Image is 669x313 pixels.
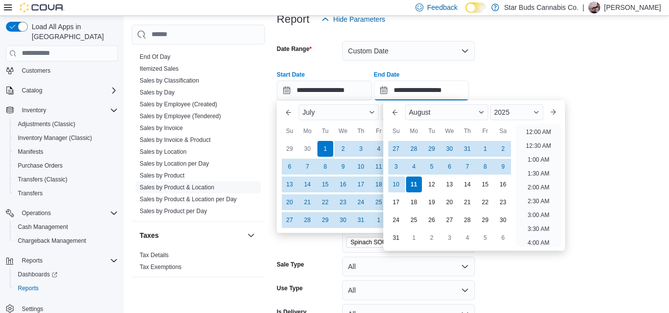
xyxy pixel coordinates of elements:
[140,207,207,215] span: Sales by Product per Day
[388,212,404,228] div: day-24
[522,126,555,138] li: 12:00 AM
[140,124,183,132] span: Sales by Invoice
[14,146,118,158] span: Manifests
[22,87,42,94] span: Catalog
[14,282,118,294] span: Reports
[10,281,122,295] button: Reports
[523,209,553,221] li: 3:00 AM
[18,85,118,96] span: Catalog
[18,134,92,142] span: Inventory Manager (Classic)
[277,81,372,100] input: Press the down key to enter a popover containing a calendar. Press the escape key to close the po...
[22,106,46,114] span: Inventory
[495,141,511,157] div: day-2
[18,270,57,278] span: Dashboards
[495,123,511,139] div: Sa
[495,159,511,175] div: day-9
[18,120,75,128] span: Adjustments (Classic)
[495,212,511,228] div: day-30
[140,136,210,144] span: Sales by Invoice & Product
[406,177,422,192] div: day-11
[28,22,118,42] span: Load All Apps in [GEOGRAPHIC_DATA]
[14,221,118,233] span: Cash Management
[405,104,488,120] div: Button. Open the month selector. August is currently selected.
[335,159,351,175] div: day-9
[10,145,122,159] button: Manifests
[388,177,404,192] div: day-10
[381,104,437,120] div: Button. Open the year selector. 2025 is currently selected.
[545,104,561,120] button: Next month
[333,14,385,24] span: Hide Parameters
[424,141,440,157] div: day-29
[523,181,553,193] li: 2:00 AM
[495,177,511,192] div: day-16
[490,104,543,120] div: Button. Open the year selector. 2025 is currently selected.
[371,159,387,175] div: day-11
[494,108,510,116] span: 2025
[14,174,71,185] a: Transfers (Classic)
[353,212,369,228] div: day-31
[22,209,51,217] span: Operations
[10,159,122,173] button: Purchase Orders
[335,177,351,192] div: day-16
[18,189,43,197] span: Transfers
[140,101,217,108] a: Sales by Employee (Created)
[140,100,217,108] span: Sales by Employee (Created)
[140,184,214,191] a: Sales by Product & Location
[282,123,298,139] div: Su
[442,159,458,175] div: day-6
[282,194,298,210] div: day-20
[387,140,512,247] div: August, 2025
[140,77,199,85] span: Sales by Classification
[10,220,122,234] button: Cash Management
[14,160,118,172] span: Purchase Orders
[22,305,43,313] span: Settings
[132,249,265,277] div: Taxes
[374,81,469,100] input: Press the down key to enter a popover containing a calendar. Press the escape key to close the po...
[300,123,315,139] div: Mo
[14,160,67,172] a: Purchase Orders
[495,194,511,210] div: day-23
[371,141,387,157] div: day-4
[442,177,458,192] div: day-13
[406,141,422,157] div: day-28
[371,212,387,228] div: day-1
[14,268,61,280] a: Dashboards
[10,186,122,200] button: Transfers
[346,237,407,248] span: Spinach SOURZ
[523,195,553,207] li: 2:30 AM
[353,177,369,192] div: day-17
[522,140,555,152] li: 12:30 AM
[140,196,237,203] a: Sales by Product & Location per Day
[353,159,369,175] div: day-10
[140,263,182,271] span: Tax Exemptions
[18,207,55,219] button: Operations
[140,65,179,72] a: Itemized Sales
[460,141,475,157] div: day-31
[140,230,243,240] button: Taxes
[140,264,182,270] a: Tax Exemptions
[342,280,475,300] button: All
[460,230,475,246] div: day-4
[277,45,312,53] label: Date Range
[299,104,379,120] div: Button. Open the month selector. July is currently selected.
[10,173,122,186] button: Transfers (Classic)
[14,235,118,247] span: Chargeback Management
[18,85,46,96] button: Catalog
[10,131,122,145] button: Inventory Manager (Classic)
[18,162,63,170] span: Purchase Orders
[300,159,315,175] div: day-7
[335,194,351,210] div: day-23
[282,141,298,157] div: day-29
[317,177,333,192] div: day-15
[442,212,458,228] div: day-27
[523,237,553,249] li: 4:00 AM
[14,282,43,294] a: Reports
[460,212,475,228] div: day-28
[140,53,170,60] a: End Of Day
[523,154,553,166] li: 1:00 AM
[22,257,43,265] span: Reports
[18,237,86,245] span: Chargeback Management
[317,141,333,157] div: day-1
